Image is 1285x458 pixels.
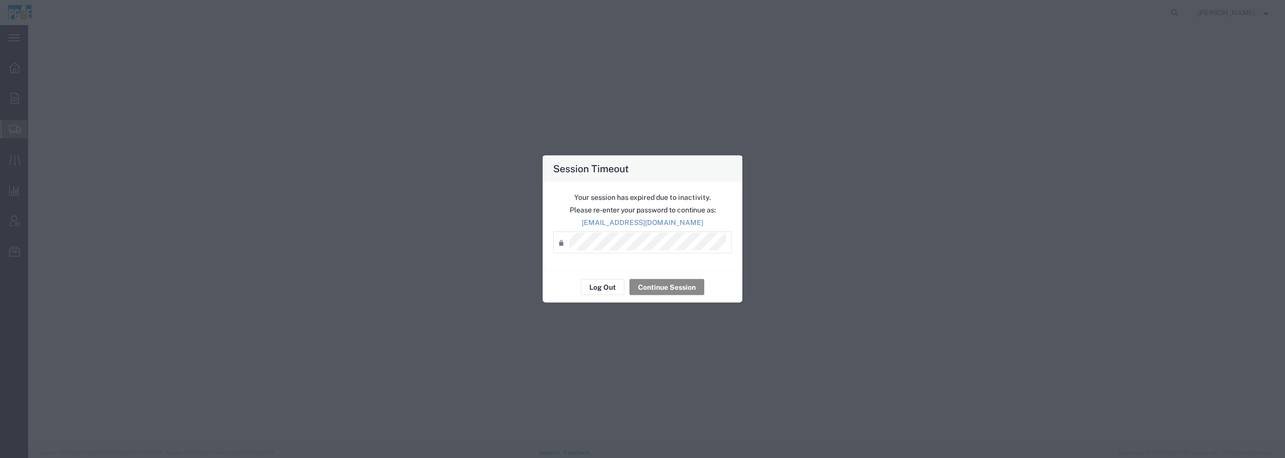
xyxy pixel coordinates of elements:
[553,161,629,176] h4: Session Timeout
[553,217,732,228] p: [EMAIL_ADDRESS][DOMAIN_NAME]
[581,279,624,295] button: Log Out
[553,205,732,215] p: Please re-enter your password to continue as:
[553,192,732,203] p: Your session has expired due to inactivity.
[629,279,704,295] button: Continue Session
